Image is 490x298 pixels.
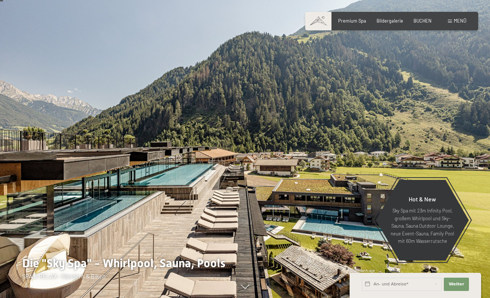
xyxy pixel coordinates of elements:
[454,18,466,24] span: Menü
[375,180,469,261] a: Hot & New Sky Spa mit 23m Infinity Pool, großem Whirlpool und Sky-Sauna, Sauna Outdoor Lounge, ne...
[338,18,366,24] a: Premium Spa
[377,18,403,24] a: Bildergalerie
[449,281,464,287] span: Weiter
[409,195,436,202] span: Hot & New
[350,268,375,273] span: Schnellanfrage
[414,18,432,24] a: BUCHEN
[390,207,455,245] p: Sky Spa mit 23m Infinity Pool, großem Whirlpool und Sky-Sauna, Sauna Outdoor Lounge, neue Event-S...
[444,278,469,291] button: Weiter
